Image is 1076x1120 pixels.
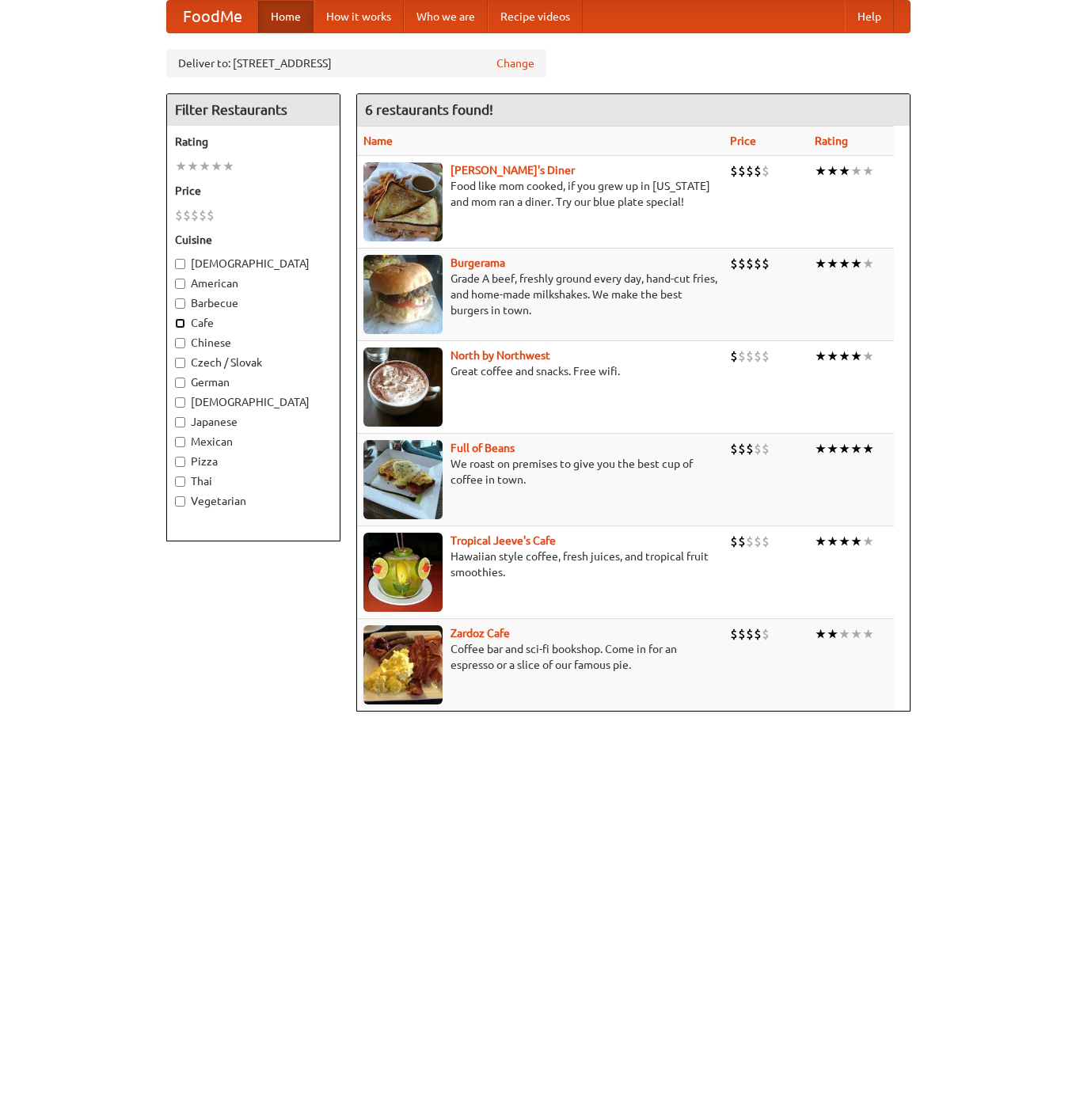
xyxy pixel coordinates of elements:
[175,358,185,368] input: Czech / Slovak
[862,255,874,272] li: ★
[175,454,332,469] label: Pizza
[738,440,746,457] li: $
[746,347,754,365] li: $
[730,440,738,457] li: $
[827,533,838,550] li: ★
[175,256,332,271] label: [DEMOGRAPHIC_DATA]
[838,533,850,550] li: ★
[363,135,393,147] a: Name
[850,347,862,365] li: ★
[815,440,827,457] li: ★
[850,533,862,550] li: ★
[862,533,874,550] li: ★
[754,162,762,180] li: $
[730,625,738,643] li: $
[762,255,770,272] li: $
[175,318,185,328] input: Cafe
[730,533,738,550] li: $
[175,394,332,410] label: [DEMOGRAPHIC_DATA]
[451,256,505,269] a: Burgerama
[815,533,827,550] li: ★
[175,338,185,348] input: Chinese
[183,207,191,224] li: $
[175,259,185,269] input: [DEMOGRAPHIC_DATA]
[827,255,838,272] li: ★
[175,434,332,450] label: Mexican
[754,255,762,272] li: $
[175,473,332,489] label: Thai
[754,533,762,550] li: $
[451,442,515,454] a: Full of Beans
[175,183,332,199] h5: Price
[730,347,738,365] li: $
[314,1,404,32] a: How it works
[187,158,199,175] li: ★
[827,162,838,180] li: ★
[730,135,756,147] a: Price
[746,255,754,272] li: $
[754,347,762,365] li: $
[754,625,762,643] li: $
[730,255,738,272] li: $
[496,55,534,71] a: Change
[167,94,340,126] h4: Filter Restaurants
[363,533,443,612] img: jeeves.jpg
[363,178,717,210] p: Food like mom cooked, if you grew up in [US_STATE] and mom ran a diner. Try our blue plate special!
[175,476,185,487] input: Thai
[850,255,862,272] li: ★
[222,158,234,175] li: ★
[175,275,332,291] label: American
[838,625,850,643] li: ★
[363,440,443,519] img: beans.jpg
[845,1,894,32] a: Help
[738,533,746,550] li: $
[175,335,332,351] label: Chinese
[762,347,770,365] li: $
[838,440,850,457] li: ★
[862,347,874,365] li: ★
[862,625,874,643] li: ★
[175,207,183,224] li: $
[762,162,770,180] li: $
[404,1,488,32] a: Who we are
[175,158,187,175] li: ★
[746,533,754,550] li: $
[175,457,185,467] input: Pizza
[451,164,575,177] b: [PERSON_NAME]'s Diner
[738,255,746,272] li: $
[762,533,770,550] li: $
[166,49,546,78] div: Deliver to: [STREET_ADDRESS]
[838,162,850,180] li: ★
[199,158,211,175] li: ★
[363,549,717,580] p: Hawaiian style coffee, fresh juices, and tropical fruit smoothies.
[175,295,332,311] label: Barbecue
[365,102,493,117] ng-pluralize: 6 restaurants found!
[451,534,556,547] a: Tropical Jeeve's Cafe
[175,279,185,289] input: American
[746,440,754,457] li: $
[175,378,185,388] input: German
[815,135,848,147] a: Rating
[488,1,583,32] a: Recipe videos
[175,298,185,309] input: Barbecue
[451,349,550,362] a: North by Northwest
[738,347,746,365] li: $
[827,625,838,643] li: ★
[363,271,717,318] p: Grade A beef, freshly ground every day, hand-cut fries, and home-made milkshakes. We make the bes...
[175,417,185,427] input: Japanese
[175,496,185,507] input: Vegetarian
[815,347,827,365] li: ★
[850,440,862,457] li: ★
[175,437,185,447] input: Mexican
[363,456,717,488] p: We roast on premises to give you the best cup of coffee in town.
[838,255,850,272] li: ★
[862,440,874,457] li: ★
[838,347,850,365] li: ★
[191,207,199,224] li: $
[175,134,332,150] h5: Rating
[850,625,862,643] li: ★
[827,347,838,365] li: ★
